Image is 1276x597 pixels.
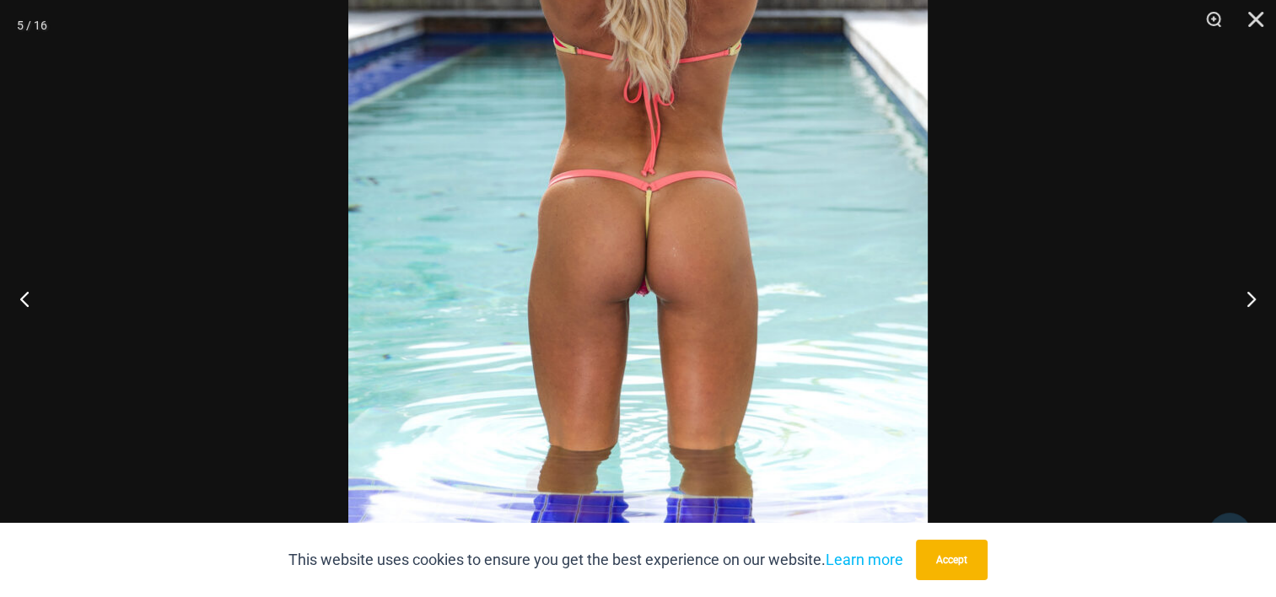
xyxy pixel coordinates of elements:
a: Learn more [826,551,903,568]
button: Next [1213,256,1276,341]
button: Accept [916,540,988,580]
div: 5 / 16 [17,13,47,38]
p: This website uses cookies to ensure you get the best experience on our website. [288,547,903,573]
